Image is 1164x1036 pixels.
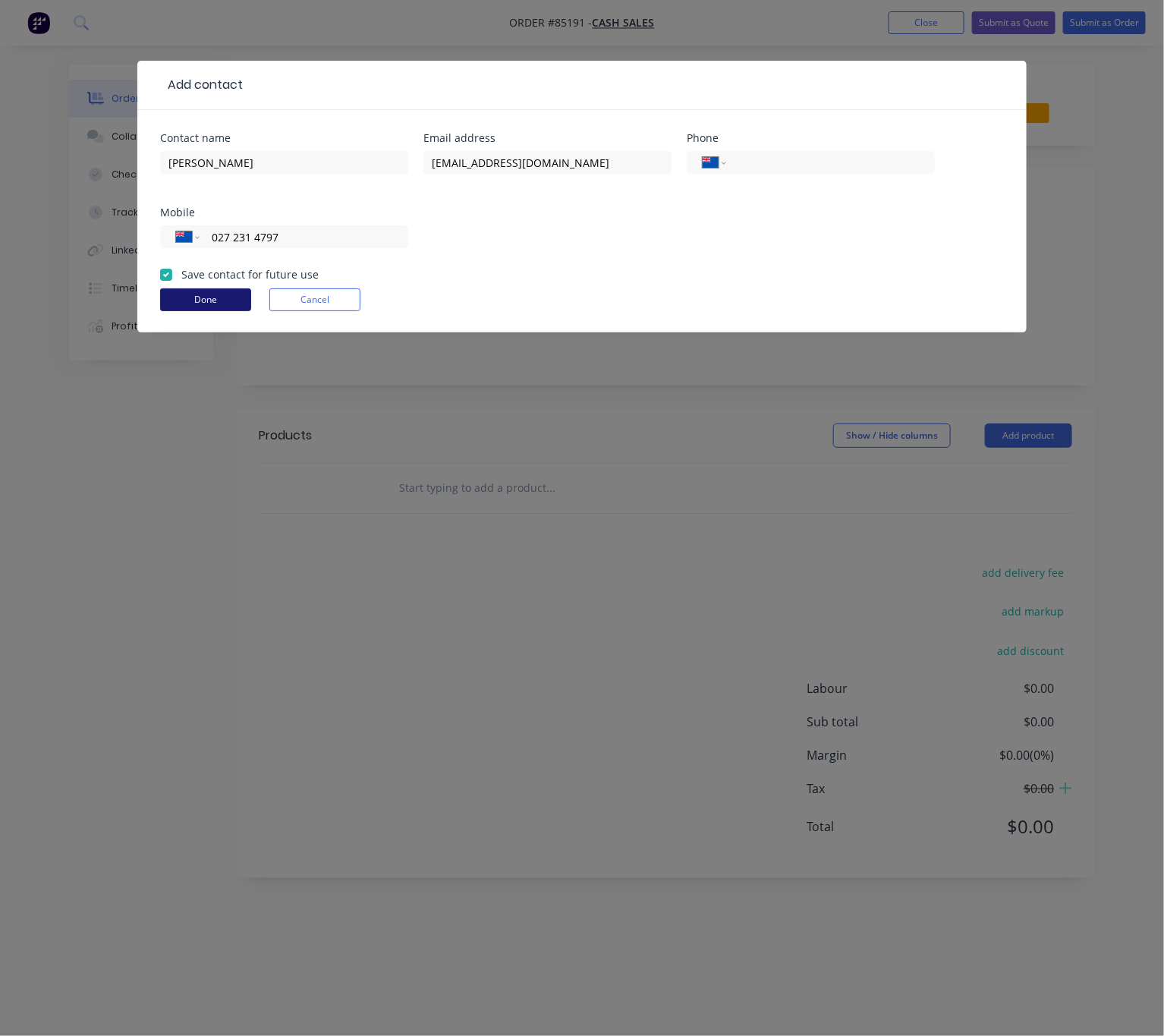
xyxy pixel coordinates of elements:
[160,288,251,311] button: Done
[423,133,672,143] div: Email address
[160,207,408,218] div: Mobile
[181,266,319,282] label: Save contact for future use
[160,76,243,94] div: Add contact
[160,133,408,143] div: Contact name
[687,133,935,143] div: Phone
[269,288,360,311] button: Cancel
